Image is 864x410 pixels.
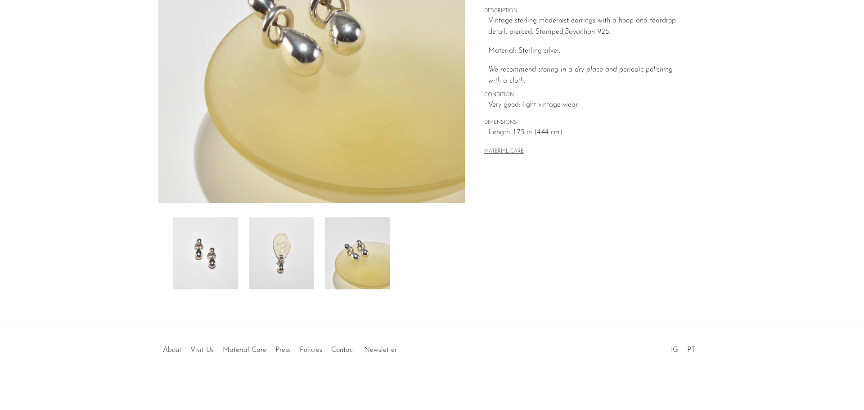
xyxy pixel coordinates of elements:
a: Policies [300,347,322,354]
span: DESCRIPTION [484,7,687,15]
img: Sculptural Teardrop Earrings [249,217,314,289]
span: Very good; light vintage wear. [488,99,687,111]
i: We recommend storing in a dry place and periodic polishing with a cloth. [488,66,673,85]
a: IG [671,347,678,354]
ul: Quick links [158,339,401,356]
span: CONDITION [484,91,687,99]
img: Sculptural Teardrop Earrings [173,217,238,289]
p: Material: Sterling silver. [488,45,687,57]
span: Length: 1.75 in (4.44 cm) [488,127,687,139]
a: Visit Us [190,347,214,354]
span: DIMENSIONS [484,119,687,127]
img: Sculptural Teardrop Earrings [325,217,390,289]
a: PT [687,347,695,354]
ul: Social Medias [666,339,700,356]
a: Material Care [223,347,266,354]
a: Press [275,347,291,354]
p: Vintage sterling modernist earrings with a hoop and teardrop detail, pierced. Stamped, [488,15,687,38]
a: Contact [331,347,355,354]
a: About [163,347,181,354]
button: MATERIAL CARE [484,149,524,155]
em: Bayanhan 925. [565,28,610,36]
